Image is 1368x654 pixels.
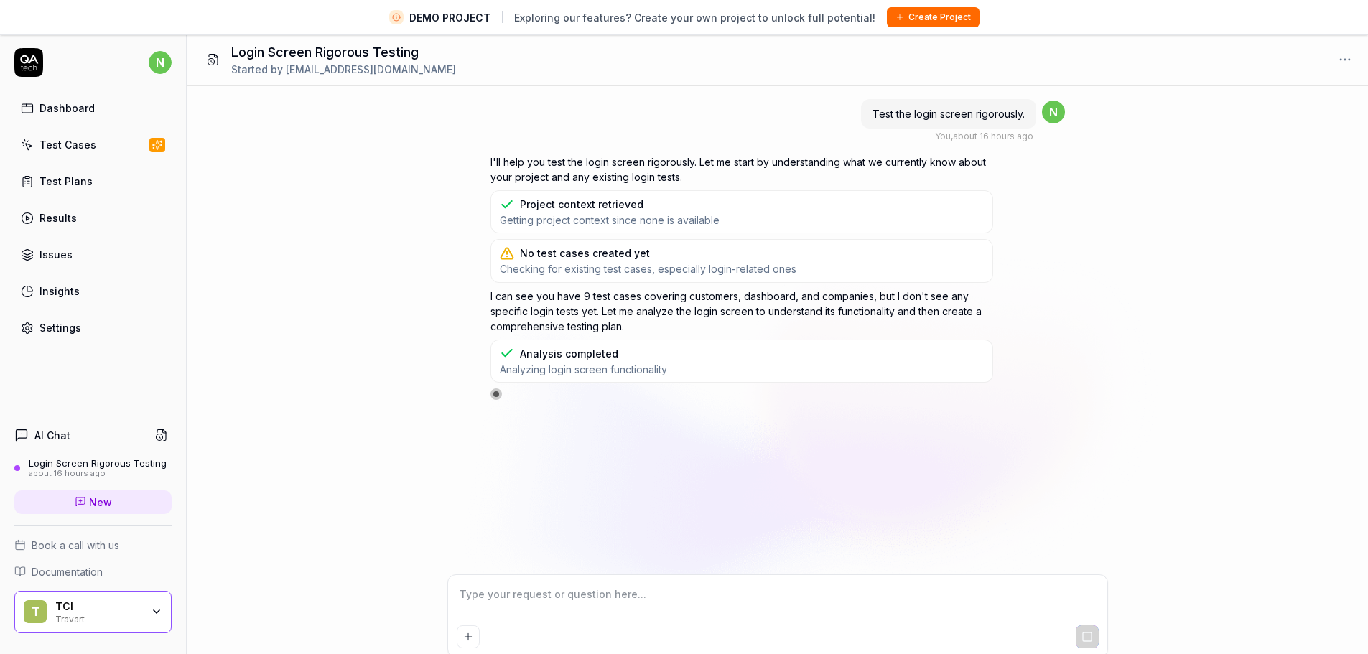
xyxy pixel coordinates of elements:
h4: AI Chat [34,428,70,443]
div: Travart [55,612,141,624]
button: Add attachment [457,625,480,648]
div: Dashboard [39,101,95,116]
span: Analyzing login screen functionality [500,363,667,376]
span: T [24,600,47,623]
span: DEMO PROJECT [409,10,490,25]
h1: Login Screen Rigorous Testing [231,42,456,62]
div: TCI [55,600,141,613]
div: Project context retrieved [520,197,643,212]
a: Test Cases [14,131,172,159]
button: TTCITravart [14,591,172,634]
div: Login Screen Rigorous Testing [29,457,167,469]
a: Results [14,204,172,232]
span: Getting project context since none is available [500,213,720,227]
span: Checking for existing test cases, especially login-related ones [500,262,796,276]
p: I'll help you test the login screen rigorously. Let me start by understanding what we currently k... [490,154,993,184]
button: n [149,48,172,77]
a: Settings [14,314,172,342]
span: You [935,131,951,141]
div: No test cases created yet [520,246,650,261]
a: Documentation [14,564,172,579]
a: Insights [14,277,172,305]
button: Create Project [887,7,980,27]
a: Login Screen Rigorous Testingabout 16 hours ago [14,457,172,479]
span: New [89,495,112,510]
div: Test Plans [39,174,93,189]
span: Documentation [32,564,103,579]
span: Book a call with us [32,538,119,553]
div: , about 16 hours ago [935,130,1033,143]
div: Settings [39,320,81,335]
div: Issues [39,247,73,262]
a: New [14,490,172,514]
a: Issues [14,240,172,268]
div: Started by [231,62,456,77]
span: Exploring our features? Create your own project to unlock full potential! [514,10,875,25]
span: [EMAIL_ADDRESS][DOMAIN_NAME] [286,63,456,75]
div: Insights [39,284,80,299]
a: Test Plans [14,167,172,195]
span: n [1042,101,1065,123]
span: Test the login screen rigorously. [873,108,1025,120]
div: Results [39,210,77,225]
a: Book a call with us [14,538,172,553]
p: I can see you have 9 test cases covering customers, dashboard, and companies, but I don't see any... [490,289,993,334]
span: n [149,51,172,74]
div: Test Cases [39,137,96,152]
div: Analysis completed [520,346,618,361]
a: Dashboard [14,94,172,122]
div: about 16 hours ago [29,469,167,479]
